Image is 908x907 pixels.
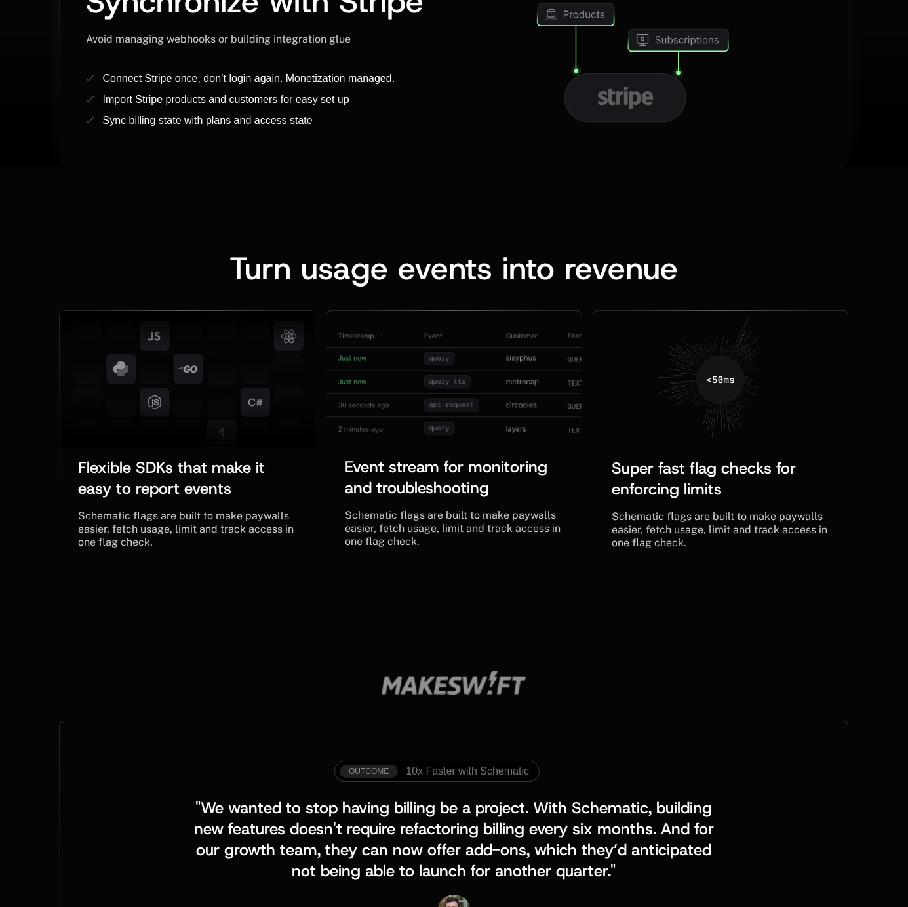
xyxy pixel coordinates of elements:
[194,797,719,881] span: "We wanted to stop having billing be a project. With Schematic, building new features doesn't req...
[78,510,296,548] span: Schematic flags are built to make paywalls easier, fetch usage, limit and track access in one fla...
[78,457,269,499] span: Flexible SDKs that make it easy to report events
[86,33,351,45] span: Avoid managing webhooks or building integration glue
[102,115,312,126] span: Sync billing state with plans and access state
[345,509,563,548] span: Schematic flags are built to make paywalls easier, fetch usage, limit and track access in one fla...
[102,94,349,105] span: Import Stripe products and customers for easy set up
[345,456,552,498] span: Event stream for monitoring and troubleshooting
[612,510,830,549] span: Schematic flags are built to make paywalls easier, fetch usage, limit and track access in one fla...
[229,247,678,289] span: Turn usage events into revenue
[340,765,529,778] a: [object Object],[object Object]
[340,765,398,778] div: OUTCOME
[406,765,529,777] span: 10x Faster with Schematic
[102,73,395,84] span: Connect Stripe once, don’t login again. Monetization managed.
[612,458,800,500] span: Super fast flag checks for enforcing limits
